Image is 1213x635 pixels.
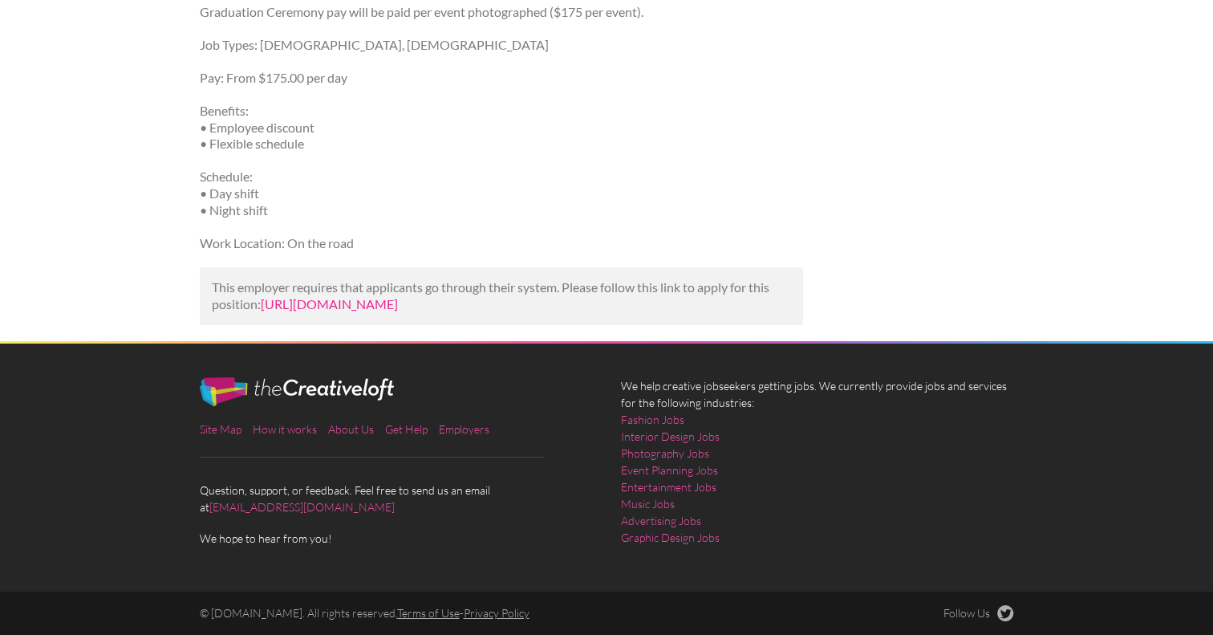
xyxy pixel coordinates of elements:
p: Pay: From $175.00 per day [200,70,804,87]
a: Photography Jobs [621,445,709,462]
div: We help creative jobseekers getting jobs. We currently provide jobs and services for the followin... [606,377,1028,559]
a: [EMAIL_ADDRESS][DOMAIN_NAME] [209,500,395,514]
div: © [DOMAIN_NAME]. All rights reserved. - [185,605,817,621]
a: Privacy Policy [464,606,529,620]
p: Graduation Ceremony pay will be paid per event photographed ($175 per event). [200,4,804,21]
a: Event Planning Jobs [621,462,718,478]
a: About Us [328,422,374,436]
a: How it works [253,422,317,436]
p: This employer requires that applicants go through their system. Please follow this link to apply ... [212,279,792,313]
a: Fashion Jobs [621,411,684,428]
a: Advertising Jobs [621,512,701,529]
a: Terms of Use [397,606,460,620]
p: Schedule: • Day shift • Night shift [200,169,804,218]
a: [URL][DOMAIN_NAME] [261,296,398,311]
a: Music Jobs [621,495,675,512]
p: Job Types: [DEMOGRAPHIC_DATA], [DEMOGRAPHIC_DATA] [200,37,804,54]
a: Entertainment Jobs [621,478,716,495]
div: Question, support, or feedback. Feel free to send us an email at [185,377,606,547]
a: Employers [439,422,489,436]
a: Site Map [200,422,241,436]
p: Work Location: On the road [200,235,804,252]
p: Benefits: • Employee discount • Flexible schedule [200,103,804,153]
a: Get Help [385,422,428,436]
span: We hope to hear from you! [200,530,593,547]
a: Follow Us [943,605,1014,621]
a: Interior Design Jobs [621,428,720,445]
img: The Creative Loft [200,377,394,406]
a: Graphic Design Jobs [621,529,720,546]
